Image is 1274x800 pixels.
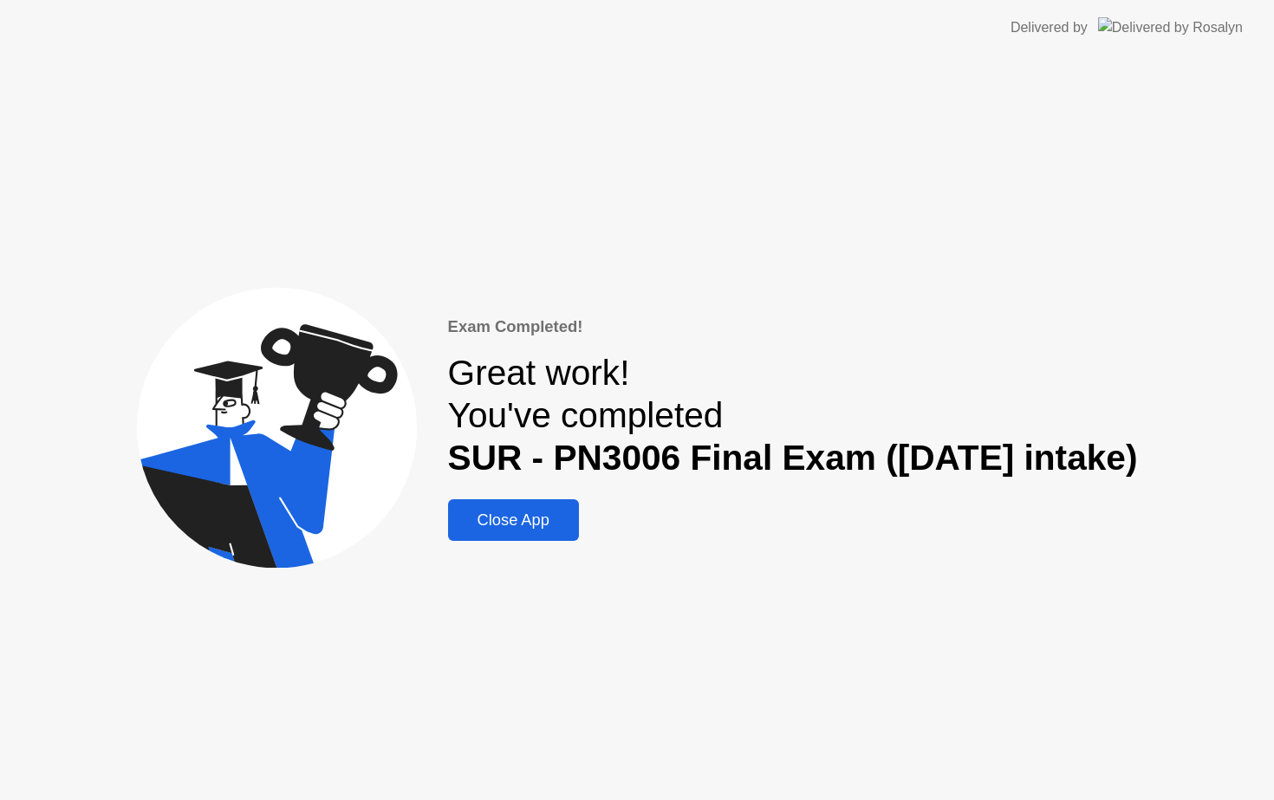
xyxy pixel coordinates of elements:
b: SUR - PN3006 Final Exam ([DATE] intake) [448,438,1138,478]
div: Close App [453,511,574,530]
button: Close App [448,499,579,541]
img: Delivered by Rosalyn [1098,17,1243,37]
div: Delivered by [1011,17,1088,38]
div: Exam Completed! [448,315,1138,339]
div: Great work! You've completed [448,352,1138,478]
